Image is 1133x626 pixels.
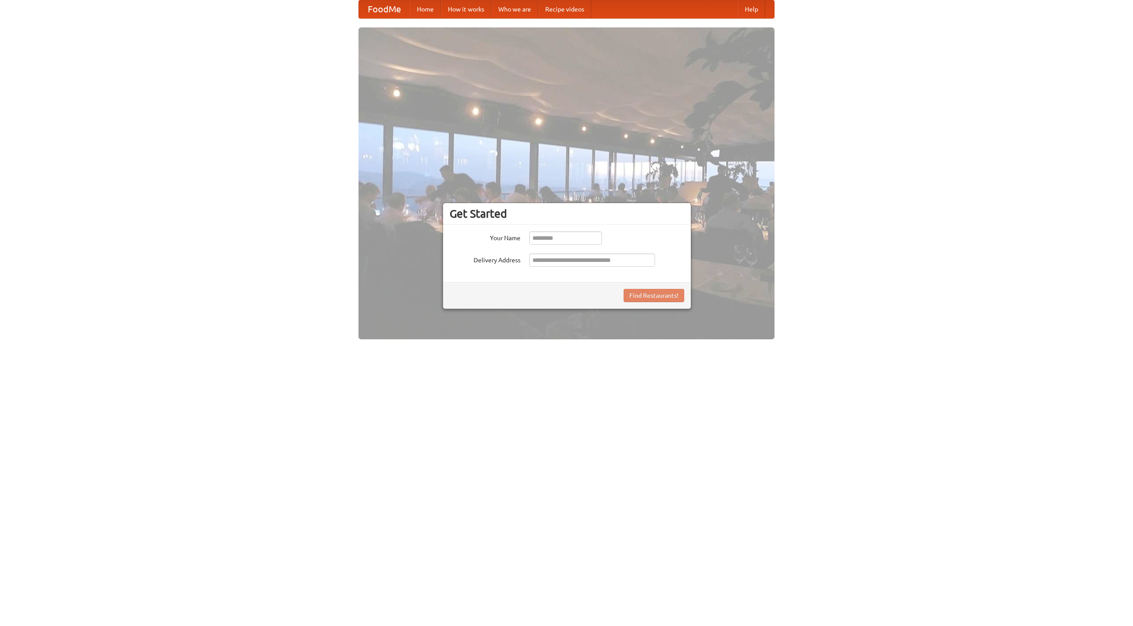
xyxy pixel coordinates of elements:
label: Delivery Address [450,253,520,265]
button: Find Restaurants! [624,289,684,302]
a: FoodMe [359,0,410,18]
a: Home [410,0,441,18]
h3: Get Started [450,207,684,220]
a: How it works [441,0,491,18]
a: Help [738,0,765,18]
label: Your Name [450,231,520,242]
a: Recipe videos [538,0,591,18]
a: Who we are [491,0,538,18]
